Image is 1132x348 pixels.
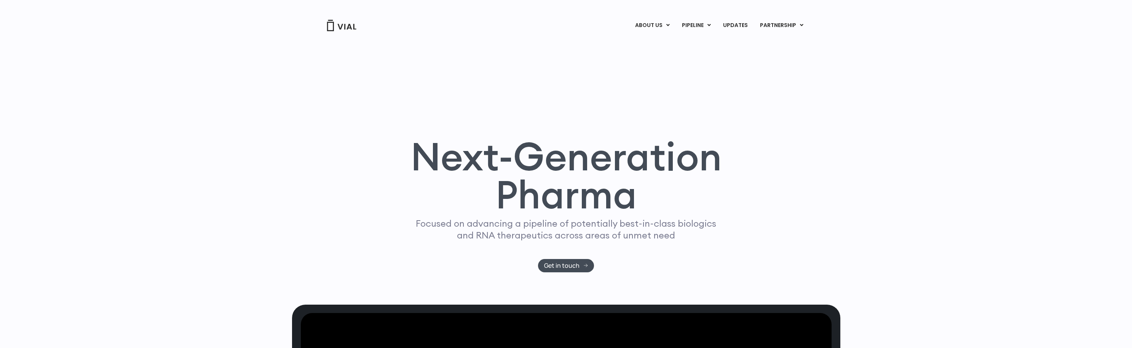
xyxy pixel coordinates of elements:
[676,19,717,32] a: PIPELINEMenu Toggle
[326,20,357,31] img: Vial Logo
[401,137,731,214] h1: Next-Generation Pharma
[754,19,809,32] a: PARTNERSHIPMenu Toggle
[544,263,580,269] span: Get in touch
[413,218,720,241] p: Focused on advancing a pipeline of potentially best-in-class biologics and RNA therapeutics acros...
[717,19,754,32] a: UPDATES
[629,19,675,32] a: ABOUT USMenu Toggle
[538,259,594,272] a: Get in touch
